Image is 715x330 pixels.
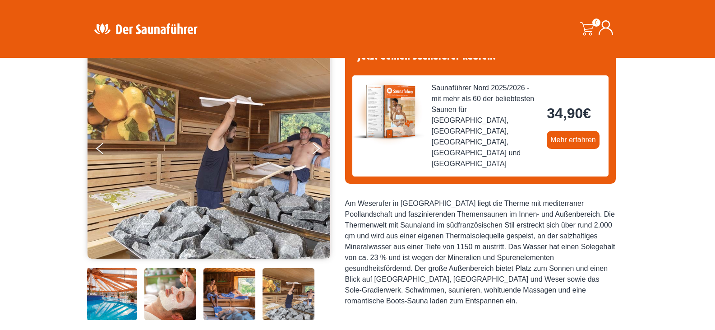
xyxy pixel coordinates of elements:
[96,139,119,162] button: Previous
[547,131,600,149] a: Mehr erfahren
[583,105,591,121] span: €
[345,198,616,307] div: Am Weserufer in [GEOGRAPHIC_DATA] liegt die Therme mit mediterraner Poollandschaft und fasziniere...
[311,139,333,162] button: Next
[432,83,540,169] span: Saunaführer Nord 2025/2026 - mit mehr als 60 der beliebtesten Saunen für [GEOGRAPHIC_DATA], [GEOG...
[547,105,591,121] bdi: 34,90
[592,19,600,27] span: 0
[352,75,424,148] img: der-saunafuehrer-2025-nord.jpg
